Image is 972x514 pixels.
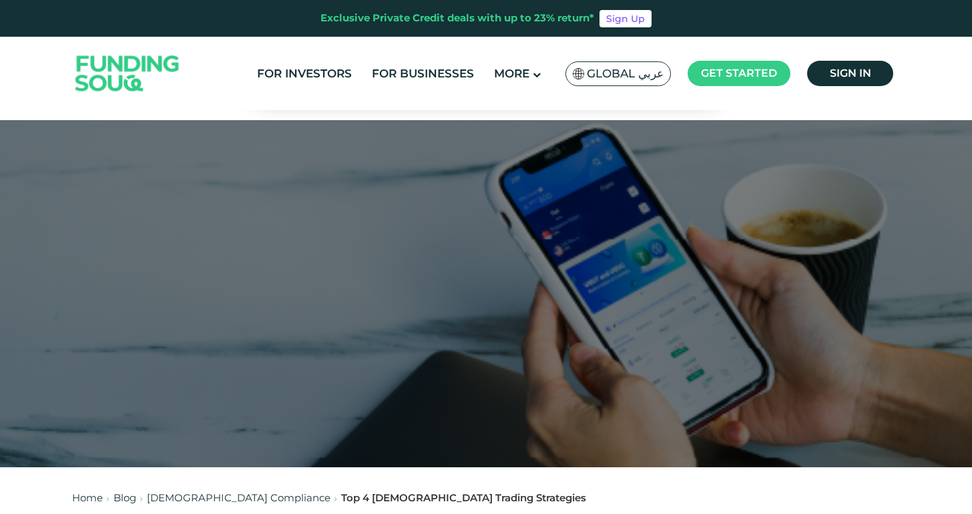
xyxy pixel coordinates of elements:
[573,68,585,79] img: SA Flag
[62,40,193,107] img: Logo
[147,491,330,504] a: [DEMOGRAPHIC_DATA] Compliance
[341,491,586,506] div: Top 4 [DEMOGRAPHIC_DATA] Trading Strategies
[320,11,594,26] div: Exclusive Private Credit deals with up to 23% return*
[587,66,664,81] span: Global عربي
[701,67,777,79] span: Get started
[72,491,103,504] a: Home
[113,491,136,504] a: Blog
[254,63,355,85] a: For Investors
[369,63,477,85] a: For Businesses
[599,10,652,27] a: Sign Up
[494,67,529,80] span: More
[807,61,893,86] a: Sign in
[830,67,871,79] span: Sign in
